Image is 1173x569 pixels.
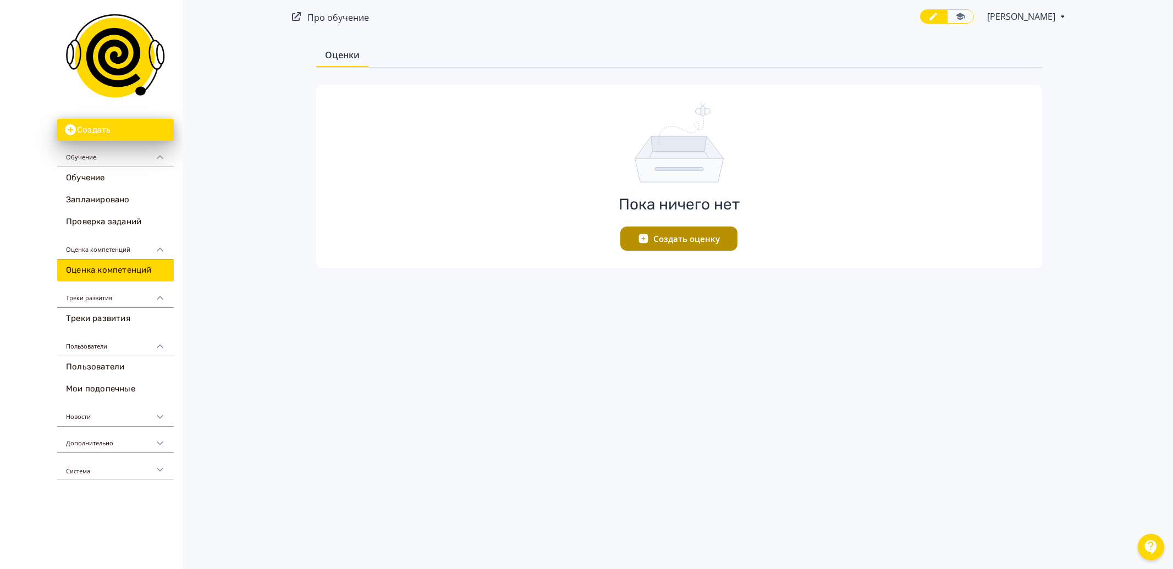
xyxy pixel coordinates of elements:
div: Система [57,453,174,479]
a: Переключиться в режим ученика [947,9,974,24]
div: Треки развития [57,281,174,308]
a: Треки развития [57,308,174,330]
div: Новости [57,400,174,427]
span: Пока ничего нет [619,196,740,213]
div: Оценка компетенций [57,233,174,259]
span: Оценки [325,48,360,62]
a: Мои подопечные [57,378,174,400]
button: Создать [57,119,174,141]
a: Запланировано [57,189,174,211]
a: Пользователи [57,356,174,378]
a: Оценка компетенций [57,259,174,281]
a: Проверка заданий [57,211,174,233]
a: Про обучение [307,12,369,24]
a: Обучение [57,167,174,189]
span: Яна Грибуцкая [987,10,1057,23]
img: https://files.teachbase.ru/system/slaveaccount/36146/logo/medium-b1818ddb8e1247e7d73a01cb0ce77a0b... [66,7,165,106]
div: Пользователи [57,330,174,356]
div: Дополнительно [57,427,174,453]
div: Обучение [57,141,174,167]
button: Создать оценку [620,227,737,251]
